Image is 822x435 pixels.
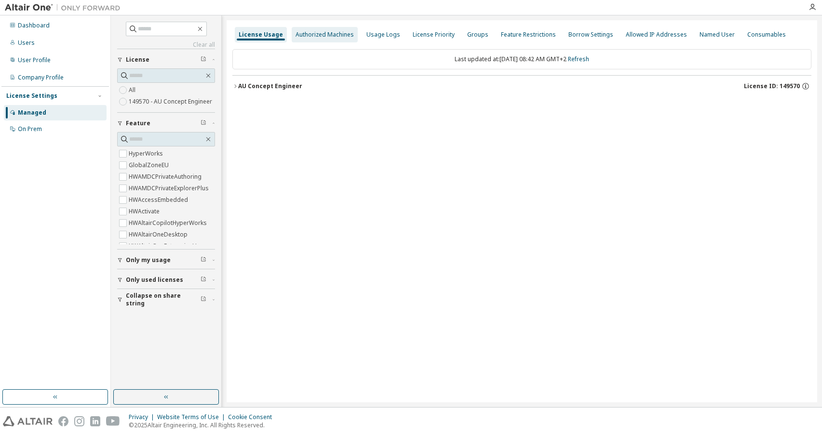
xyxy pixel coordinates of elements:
[568,55,589,63] a: Refresh
[18,109,46,117] div: Managed
[117,250,215,271] button: Only my usage
[74,416,84,426] img: instagram.svg
[18,74,64,81] div: Company Profile
[129,159,171,171] label: GlobalZoneEU
[228,413,278,421] div: Cookie Consent
[18,22,50,29] div: Dashboard
[18,125,42,133] div: On Prem
[626,31,687,39] div: Allowed IP Addresses
[5,3,125,13] img: Altair One
[501,31,556,39] div: Feature Restrictions
[201,256,206,264] span: Clear filter
[126,276,183,284] span: Only used licenses
[117,41,215,49] a: Clear all
[201,296,206,303] span: Clear filter
[58,416,68,426] img: facebook.svg
[106,416,120,426] img: youtube.svg
[366,31,400,39] div: Usage Logs
[232,49,811,69] div: Last updated at: [DATE] 08:42 AM GMT+2
[744,82,800,90] span: License ID: 149570
[201,56,206,64] span: Clear filter
[117,269,215,290] button: Only used licenses
[568,31,613,39] div: Borrow Settings
[90,416,100,426] img: linkedin.svg
[239,31,283,39] div: License Usage
[18,39,35,47] div: Users
[129,217,209,229] label: HWAltairCopilotHyperWorks
[700,31,735,39] div: Named User
[129,206,162,217] label: HWActivate
[413,31,455,39] div: License Priority
[126,56,149,64] span: License
[747,31,786,39] div: Consumables
[126,119,150,127] span: Feature
[126,256,171,264] span: Only my usage
[117,113,215,134] button: Feature
[201,276,206,284] span: Clear filter
[129,84,137,96] label: All
[129,229,189,240] label: HWAltairOneDesktop
[117,49,215,70] button: License
[129,240,208,252] label: HWAltairOneEnterpriseUser
[18,56,51,64] div: User Profile
[117,289,215,310] button: Collapse on share string
[157,413,228,421] div: Website Terms of Use
[129,421,278,429] p: © 2025 Altair Engineering, Inc. All Rights Reserved.
[129,171,203,183] label: HWAMDCPrivateAuthoring
[6,92,57,100] div: License Settings
[296,31,354,39] div: Authorized Machines
[238,82,302,90] div: AU Concept Engineer
[3,416,53,426] img: altair_logo.svg
[129,183,211,194] label: HWAMDCPrivateExplorerPlus
[201,119,206,127] span: Clear filter
[129,148,165,159] label: HyperWorks
[467,31,488,39] div: Groups
[232,76,811,97] button: AU Concept EngineerLicense ID: 149570
[129,413,157,421] div: Privacy
[129,96,214,107] label: 149570 - AU Concept Engineer
[129,194,190,206] label: HWAccessEmbedded
[126,292,201,307] span: Collapse on share string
